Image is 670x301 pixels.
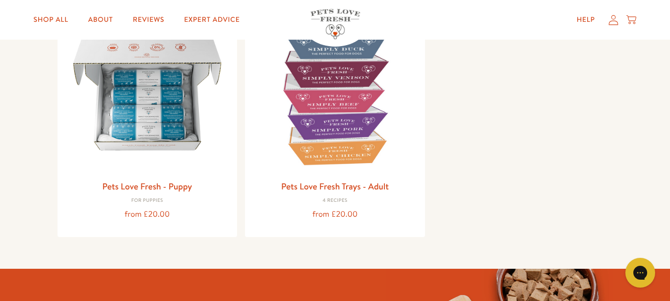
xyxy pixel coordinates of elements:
a: Pets Love Fresh - Puppy [102,180,192,192]
a: Reviews [125,10,172,30]
a: Pets Love Fresh Trays - Adult [281,180,389,192]
div: from £20.00 [65,208,230,221]
a: Shop All [26,10,76,30]
div: from £20.00 [253,208,417,221]
iframe: Gorgias live chat messenger [620,254,660,291]
div: 4 Recipes [253,198,417,204]
a: Help [569,10,603,30]
div: For puppies [65,198,230,204]
img: Pets Love Fresh Trays - Adult [253,11,417,176]
img: Pets Love Fresh [310,9,360,39]
a: About [80,10,121,30]
a: Expert Advice [176,10,247,30]
img: Pets Love Fresh - Puppy [65,11,230,176]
